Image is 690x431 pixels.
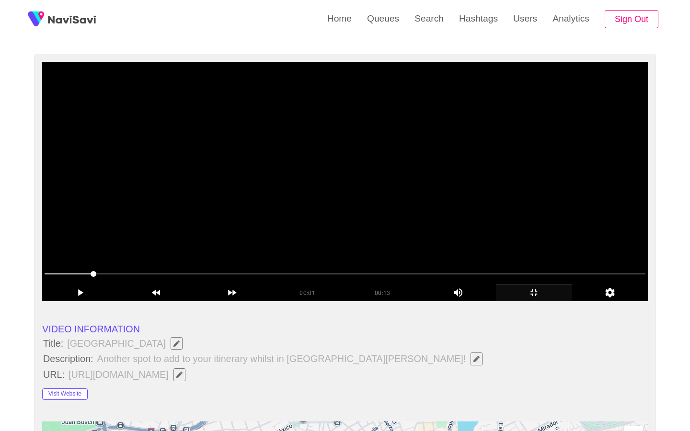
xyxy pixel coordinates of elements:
li: VIDEO INFORMATION [42,324,648,335]
button: Edit Field [171,337,183,350]
span: 00:01 [299,290,315,296]
div: add [420,284,496,299]
img: fireSpot [24,7,48,31]
img: fireSpot [48,14,96,24]
span: 00:13 [375,290,391,296]
button: Sign Out [605,10,658,29]
span: URL: [42,369,66,380]
div: add [118,284,195,301]
span: Title: [42,338,64,349]
div: add [496,284,572,301]
button: Edit Field [173,368,185,381]
span: Edit Field [172,340,181,347]
div: add [42,284,118,301]
button: Edit Field [471,352,483,365]
span: [URL][DOMAIN_NAME] [68,367,191,382]
a: Visit Website [42,387,88,397]
span: Another spot to add to your itinerary whilst in [GEOGRAPHIC_DATA][PERSON_NAME]! [96,352,488,366]
button: Visit Website [42,388,88,400]
div: add [194,284,270,301]
span: Description: [42,353,94,364]
span: Edit Field [175,372,184,378]
div: add [572,284,648,301]
span: Edit Field [472,356,481,362]
span: [GEOGRAPHIC_DATA] [66,336,188,351]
